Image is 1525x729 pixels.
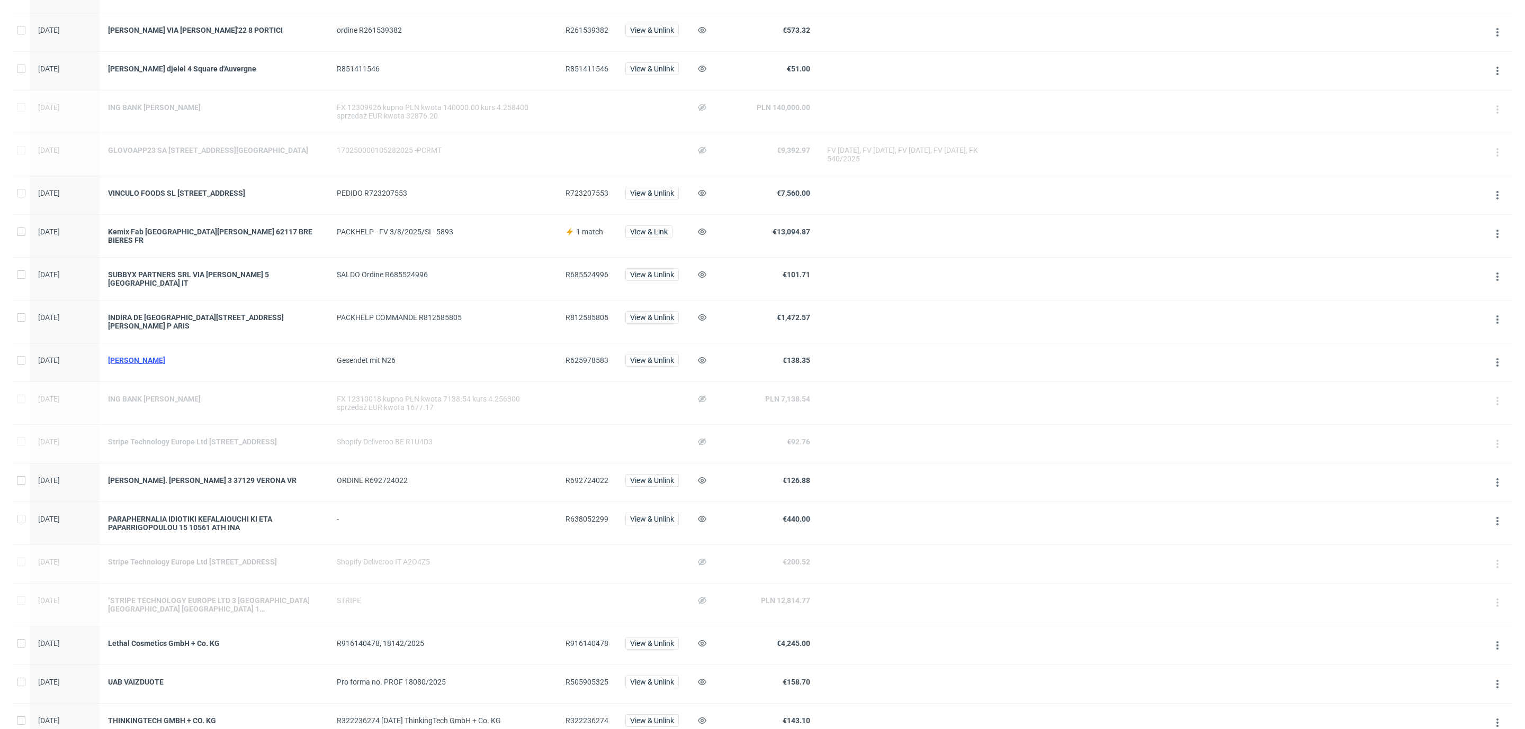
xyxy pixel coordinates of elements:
span: R723207553 [566,189,608,197]
div: STRIPE [337,596,549,605]
div: Shopify Deliveroo IT A2O4Z5 [337,558,549,566]
a: [PERSON_NAME] [108,356,320,364]
span: €92.76 [787,438,810,446]
span: €1,472.57 [777,313,810,322]
a: View & Unlink [625,678,679,686]
div: [PERSON_NAME] djelel 4 Square d'Auvergne [108,65,320,73]
span: [DATE] [38,189,60,197]
a: SUBBYX PARTNERS SRL VIA [PERSON_NAME] 5 [GEOGRAPHIC_DATA] IT [108,270,320,287]
span: [DATE] [38,639,60,648]
a: Kemix Fab [GEOGRAPHIC_DATA][PERSON_NAME] 62117 BRE BIERES FR [108,227,320,244]
div: R916140478, 18142/2025 [337,639,549,648]
div: ORDINE R692724022 [337,476,549,485]
a: View & Unlink [625,313,679,322]
span: €143.10 [783,716,810,725]
div: Pro forma no. PROF 18080/2025 [337,678,549,686]
div: PACKHELP COMMANDE R812585805 [337,313,549,322]
span: €573.32 [783,26,810,34]
div: - [337,515,549,523]
div: R322236274 [DATE] ThinkingTech GmbH + Co. KG [337,716,549,725]
span: €138.35 [783,356,810,364]
a: [PERSON_NAME]. [PERSON_NAME] 3 37129 VERONA VR [108,476,320,485]
span: View & Unlink [630,26,674,34]
div: PACKHELP - FV 3/8/2025/SI - 5893 [337,227,549,236]
span: R685524996 [566,270,608,279]
span: [DATE] [38,596,60,605]
a: Lethal Cosmetics GmbH + Co. KG [108,639,320,648]
span: [DATE] [38,146,60,154]
button: View & Unlink [625,268,679,281]
span: R505905325 [566,678,608,686]
span: View & Unlink [630,314,674,321]
span: PLN 140,000.00 [757,103,810,112]
span: [DATE] [38,103,60,112]
button: View & Unlink [625,24,679,37]
div: FX 12309926 kupno PLN kwota 140000.00 kurs 4.258400 sprzedaż EUR kwota 32876.20 [337,103,549,120]
a: View & Unlink [625,356,679,364]
span: €7,560.00 [777,189,810,197]
a: ING BANK [PERSON_NAME] [108,395,320,403]
a: View & Unlink [625,716,679,725]
span: View & Unlink [630,678,674,686]
div: 170250000105282025 -PCRMT [337,146,549,154]
a: View & Unlink [625,270,679,279]
span: [DATE] [38,356,60,364]
span: €101.71 [783,270,810,279]
span: R638052299 [566,515,608,523]
button: View & Unlink [625,354,679,367]
button: View & Unlink [625,62,679,75]
span: View & Unlink [630,515,674,523]
a: THINKINGTECH GMBH + CO. KG [108,716,320,725]
span: [DATE] [38,515,60,523]
a: Stripe Technology Europe Ltd [STREET_ADDRESS] [108,558,320,566]
span: [DATE] [38,558,60,566]
span: View & Unlink [630,477,674,484]
a: "STRIPE TECHNOLOGY EUROPE LTD 3 [GEOGRAPHIC_DATA] [GEOGRAPHIC_DATA] [GEOGRAPHIC_DATA] 1 [GEOGRAPH... [108,596,320,613]
div: FV [DATE], FV [DATE], FV [DATE], FV [DATE], FK 540/2025 [827,146,986,163]
span: €9,392.97 [777,146,810,154]
span: View & Link [630,228,668,235]
a: Stripe Technology Europe Ltd [STREET_ADDRESS] [108,438,320,446]
a: View & Unlink [625,189,679,197]
span: [DATE] [38,65,60,73]
span: PLN 12,814.77 [761,596,810,605]
div: SALDO Ordine R685524996 [337,270,549,279]
span: [DATE] [38,395,60,403]
button: View & Unlink [625,187,679,199]
span: [DATE] [38,716,60,725]
span: €51.00 [787,65,810,73]
span: [DATE] [38,26,60,34]
a: VINCULO FOODS SL [STREET_ADDRESS] [108,189,320,197]
span: €13,094.87 [773,227,810,236]
span: [DATE] [38,270,60,279]
button: View & Unlink [625,637,679,650]
span: R916140478 [566,639,608,648]
span: View & Unlink [630,65,674,72]
div: ordine R261539382 [337,26,549,34]
span: View & Unlink [630,640,674,647]
div: PEDIDO R723207553 [337,189,549,197]
a: View & Link [625,227,672,236]
span: R812585805 [566,313,608,322]
button: View & Unlink [625,311,679,324]
span: [DATE] [38,678,60,686]
span: €200.52 [783,558,810,566]
span: €158.70 [783,678,810,686]
div: Gesendet mit N26 [337,356,549,364]
div: ING BANK [PERSON_NAME] [108,103,320,112]
a: View & Unlink [625,639,679,648]
button: View & Unlink [625,513,679,525]
span: 1 match [576,227,603,236]
div: [PERSON_NAME] VIA [PERSON_NAME]'22 8 PORTICI [108,26,320,34]
a: PARAPHERNALIA IDIOTIKI KEFALAIOUCHI KI ETA PAPARRIGOPOULOU 15 10561 ATH INA [108,515,320,532]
